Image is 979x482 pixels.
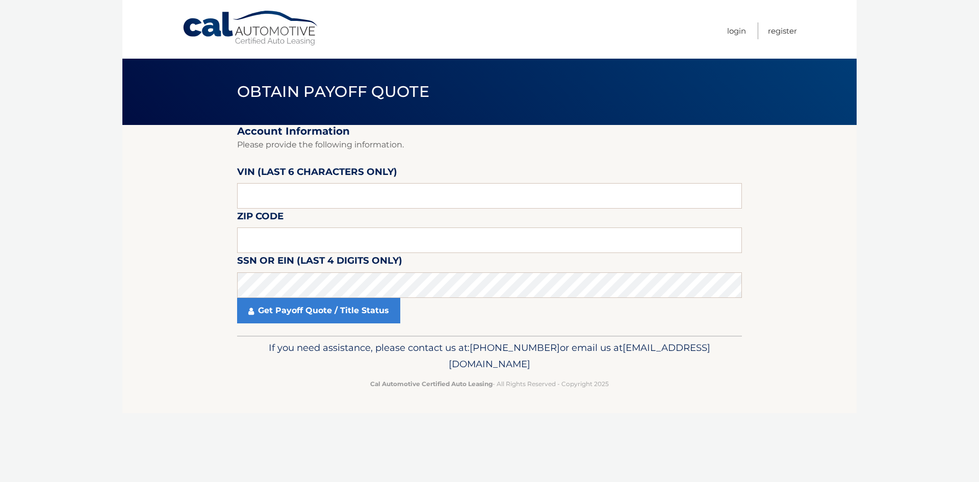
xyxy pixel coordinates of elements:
strong: Cal Automotive Certified Auto Leasing [370,380,493,388]
p: - All Rights Reserved - Copyright 2025 [244,378,735,389]
a: Get Payoff Quote / Title Status [237,298,400,323]
a: Login [727,22,746,39]
label: SSN or EIN (last 4 digits only) [237,253,402,272]
label: Zip Code [237,209,284,227]
span: [PHONE_NUMBER] [470,342,560,353]
p: Please provide the following information. [237,138,742,152]
p: If you need assistance, please contact us at: or email us at [244,340,735,372]
span: Obtain Payoff Quote [237,82,429,101]
label: VIN (last 6 characters only) [237,164,397,183]
a: Register [768,22,797,39]
h2: Account Information [237,125,742,138]
a: Cal Automotive [182,10,320,46]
